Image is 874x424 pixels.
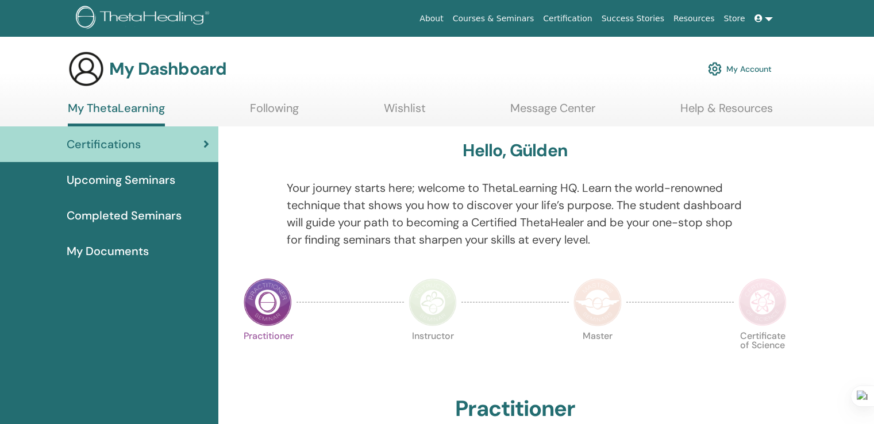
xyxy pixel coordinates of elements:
[109,59,226,79] h3: My Dashboard
[669,8,719,29] a: Resources
[244,278,292,326] img: Practitioner
[384,101,426,124] a: Wishlist
[67,171,175,188] span: Upcoming Seminars
[244,332,292,380] p: Practitioner
[708,56,772,82] a: My Account
[76,6,213,32] img: logo.png
[573,278,622,326] img: Master
[67,207,182,224] span: Completed Seminars
[597,8,669,29] a: Success Stories
[719,8,750,29] a: Store
[68,51,105,87] img: generic-user-icon.jpg
[67,136,141,153] span: Certifications
[287,179,744,248] p: Your journey starts here; welcome to ThetaLearning HQ. Learn the world-renowned technique that sh...
[68,101,165,126] a: My ThetaLearning
[708,59,722,79] img: cog.svg
[455,396,575,422] h2: Practitioner
[680,101,773,124] a: Help & Resources
[409,278,457,326] img: Instructor
[573,332,622,380] p: Master
[738,332,787,380] p: Certificate of Science
[67,242,149,260] span: My Documents
[448,8,539,29] a: Courses & Seminars
[250,101,299,124] a: Following
[738,278,787,326] img: Certificate of Science
[409,332,457,380] p: Instructor
[510,101,595,124] a: Message Center
[415,8,448,29] a: About
[538,8,596,29] a: Certification
[463,140,568,161] h3: Hello, Gülden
